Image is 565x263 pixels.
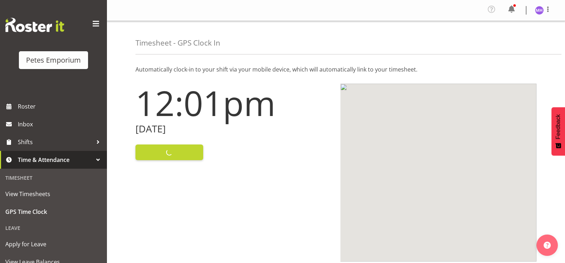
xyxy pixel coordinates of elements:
[135,84,332,122] h1: 12:01pm
[26,55,81,65] div: Petes Emporium
[5,239,102,249] span: Apply for Leave
[5,18,64,32] img: Rosterit website logo
[2,170,105,185] div: Timesheet
[5,206,102,217] span: GPS Time Clock
[555,114,561,139] span: Feedback
[2,235,105,253] a: Apply for Leave
[535,6,544,15] img: mackenzie-halford4471.jpg
[2,203,105,221] a: GPS Time Clock
[544,242,551,249] img: help-xxl-2.png
[2,185,105,203] a: View Timesheets
[135,65,536,74] p: Automatically clock-in to your shift via your mobile device, which will automatically link to you...
[135,39,220,47] h4: Timesheet - GPS Clock In
[18,119,103,130] span: Inbox
[18,154,93,165] span: Time & Attendance
[551,107,565,156] button: Feedback - Show survey
[5,189,102,199] span: View Timesheets
[18,101,103,112] span: Roster
[135,123,332,135] h2: [DATE]
[18,137,93,147] span: Shifts
[2,221,105,235] div: Leave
